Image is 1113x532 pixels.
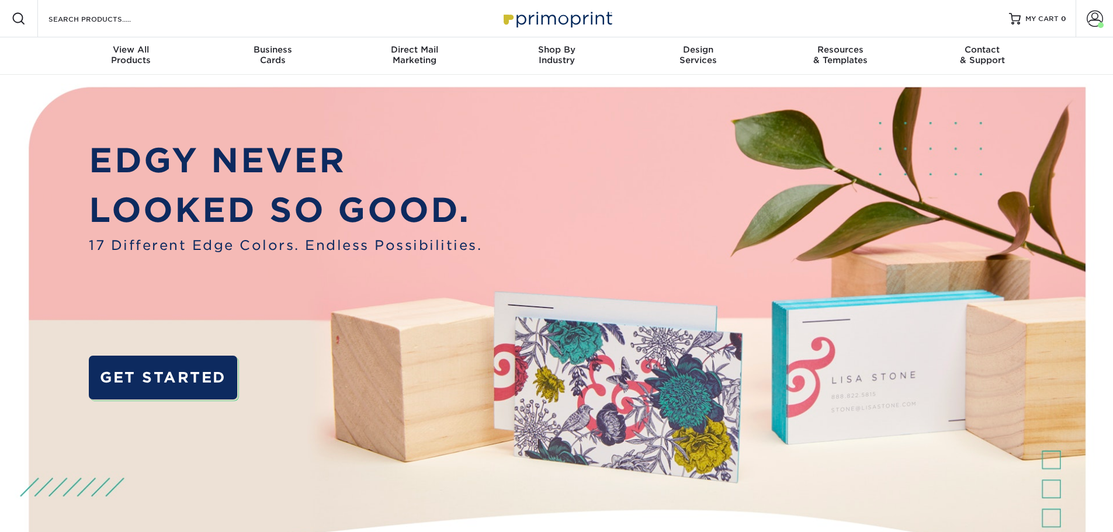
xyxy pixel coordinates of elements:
a: Direct MailMarketing [344,37,486,75]
a: Shop ByIndustry [486,37,627,75]
p: EDGY NEVER [89,135,482,186]
a: Resources& Templates [769,37,911,75]
a: GET STARTED [89,356,237,399]
a: View AllProducts [60,37,202,75]
span: Direct Mail [344,44,486,55]
span: Design [627,44,769,55]
a: DesignServices [627,37,769,75]
img: Primoprint [498,6,615,31]
span: MY CART [1025,14,1059,24]
p: LOOKED SO GOOD. [89,185,482,235]
input: SEARCH PRODUCTS..... [47,12,161,26]
div: Cards [202,44,344,65]
div: Products [60,44,202,65]
span: 0 [1061,15,1066,23]
div: & Templates [769,44,911,65]
span: Shop By [486,44,627,55]
div: & Support [911,44,1053,65]
div: Services [627,44,769,65]
a: BusinessCards [202,37,344,75]
span: 17 Different Edge Colors. Endless Possibilities. [89,235,482,255]
div: Industry [486,44,627,65]
a: Contact& Support [911,37,1053,75]
span: Business [202,44,344,55]
div: Marketing [344,44,486,65]
span: Contact [911,44,1053,55]
span: View All [60,44,202,55]
span: Resources [769,44,911,55]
